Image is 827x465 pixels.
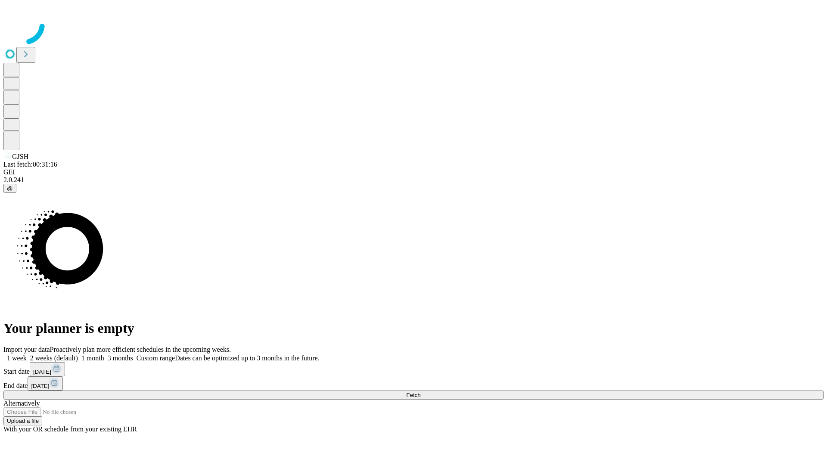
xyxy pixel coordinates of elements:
[12,153,28,160] span: GJSH
[137,354,175,362] span: Custom range
[3,425,137,433] span: With your OR schedule from your existing EHR
[33,369,51,375] span: [DATE]
[108,354,133,362] span: 3 months
[3,391,824,400] button: Fetch
[3,346,50,353] span: Import your data
[3,161,57,168] span: Last fetch: 00:31:16
[30,354,78,362] span: 2 weeks (default)
[3,416,42,425] button: Upload a file
[7,185,13,192] span: @
[7,354,27,362] span: 1 week
[28,376,63,391] button: [DATE]
[81,354,104,362] span: 1 month
[50,346,231,353] span: Proactively plan more efficient schedules in the upcoming weeks.
[406,392,420,398] span: Fetch
[3,168,824,176] div: GEI
[3,376,824,391] div: End date
[3,176,824,184] div: 2.0.241
[3,362,824,376] div: Start date
[31,383,49,389] span: [DATE]
[3,184,16,193] button: @
[175,354,319,362] span: Dates can be optimized up to 3 months in the future.
[30,362,65,376] button: [DATE]
[3,400,40,407] span: Alternatively
[3,320,824,336] h1: Your planner is empty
